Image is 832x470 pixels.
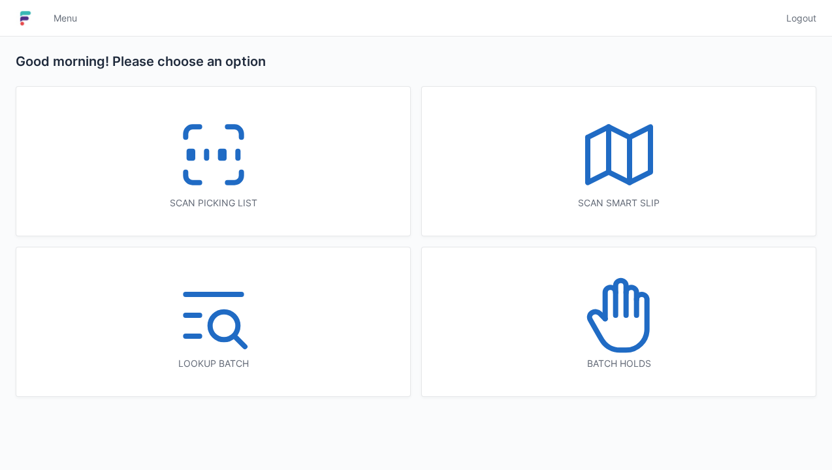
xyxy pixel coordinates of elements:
[786,12,816,25] span: Logout
[42,357,384,370] div: Lookup batch
[421,247,816,397] a: Batch holds
[16,52,816,70] h2: Good morning! Please choose an option
[778,7,816,30] a: Logout
[54,12,77,25] span: Menu
[46,7,85,30] a: Menu
[448,357,790,370] div: Batch holds
[16,86,411,236] a: Scan picking list
[421,86,816,236] a: Scan smart slip
[42,196,384,210] div: Scan picking list
[16,247,411,397] a: Lookup batch
[448,196,790,210] div: Scan smart slip
[16,8,35,29] img: logo-small.jpg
